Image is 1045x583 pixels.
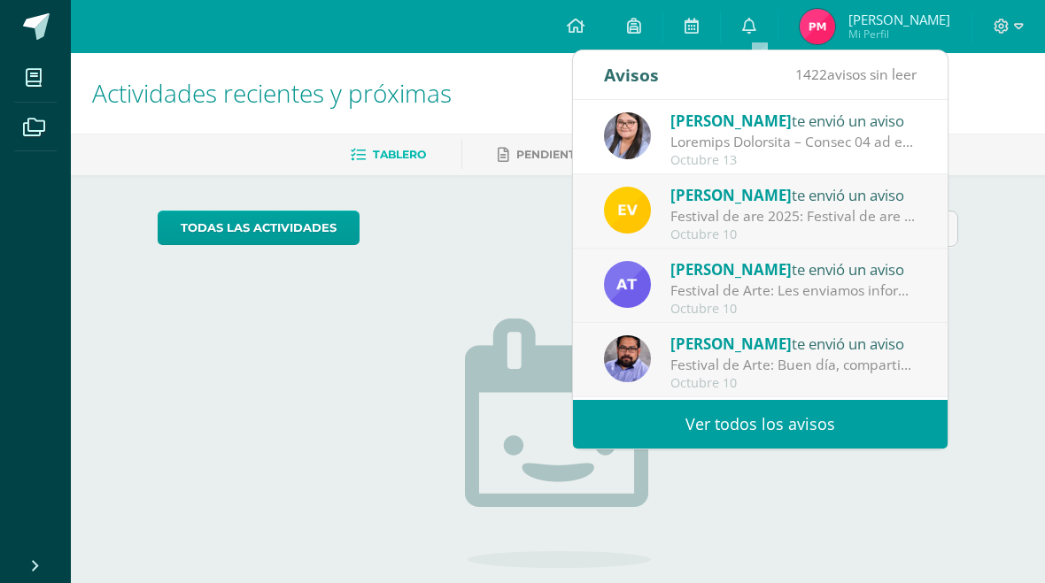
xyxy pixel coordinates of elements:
[800,9,835,44] img: bec99cc6be4ad4d6a1280ec055473875.png
[670,153,917,168] div: Octubre 13
[670,332,917,355] div: te envió un aviso
[670,302,917,317] div: Octubre 10
[92,76,452,110] span: Actividades recientes y próximas
[670,183,917,206] div: te envió un aviso
[670,206,917,226] div: Festival de are 2025: Festival de are 2025
[670,132,917,152] div: Festival Artístico – Martes 14 de octubre: Estimados estudiantes: Reciban un atento y cordial sal...
[158,211,360,245] a: todas las Actividades
[465,318,651,568] img: no_activities.png
[573,400,948,449] a: Ver todos los avisos
[604,187,651,234] img: 383db5ddd486cfc25017fad405f5d727.png
[670,280,917,301] div: Festival de Arte: Les enviamos información importante para el festival de Arte
[795,65,917,84] span: avisos sin leer
[373,148,426,161] span: Tablero
[670,376,917,391] div: Octubre 10
[670,109,917,132] div: te envió un aviso
[670,227,917,242] div: Octubre 10
[848,11,950,28] span: [PERSON_NAME]
[795,65,827,84] span: 1422
[351,141,426,169] a: Tablero
[670,259,792,280] span: [PERSON_NAME]
[670,185,792,205] span: [PERSON_NAME]
[670,334,792,354] span: [PERSON_NAME]
[516,148,668,161] span: Pendientes de entrega
[670,257,917,280] div: te envió un aviso
[604,50,659,99] div: Avisos
[498,141,668,169] a: Pendientes de entrega
[604,261,651,308] img: e0d417c472ee790ef5578283e3430836.png
[604,112,651,159] img: 17db063816693a26b2c8d26fdd0faec0.png
[670,111,792,131] span: [PERSON_NAME]
[604,335,651,382] img: fe2f5d220dae08f5bb59c8e1ae6aeac3.png
[848,27,950,42] span: Mi Perfil
[670,355,917,375] div: Festival de Arte: Buen día, compartimos información importante sobre nuestro festival artístico. ...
